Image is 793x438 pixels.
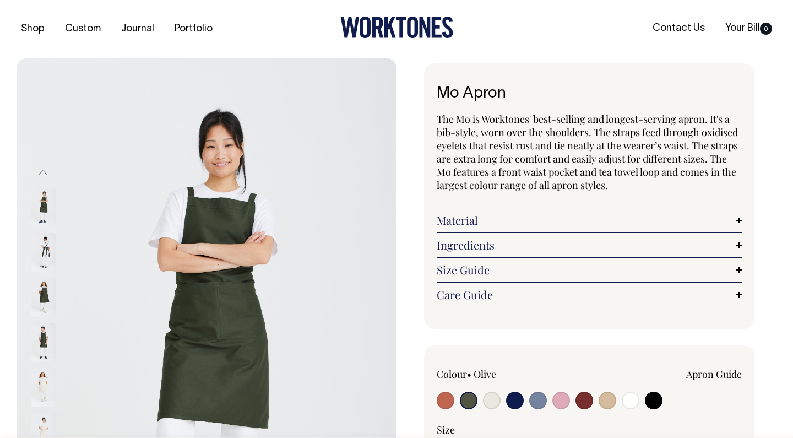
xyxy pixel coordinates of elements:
[760,23,772,35] span: 0
[437,239,742,252] a: Ingredients
[35,160,51,185] button: Previous
[31,188,56,226] img: olive
[686,367,742,381] a: Apron Guide
[117,20,159,38] a: Journal
[437,214,742,227] a: Material
[17,20,49,38] a: Shop
[61,20,105,38] a: Custom
[648,19,709,37] a: Contact Us
[437,263,742,277] a: Size Guide
[721,19,776,37] a: Your Bill0
[31,323,56,362] img: olive
[437,112,738,192] span: The Mo is Worktones' best-selling and longest-serving apron. It's a bib-style, worn over the shou...
[31,278,56,317] img: olive
[437,85,742,102] h1: Mo Apron
[467,367,471,381] span: •
[437,288,742,301] a: Care Guide
[31,369,56,407] img: natural
[437,367,559,381] div: Colour
[437,423,742,436] div: Size
[31,233,56,272] img: olive
[474,367,496,381] label: Olive
[170,20,217,38] a: Portfolio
